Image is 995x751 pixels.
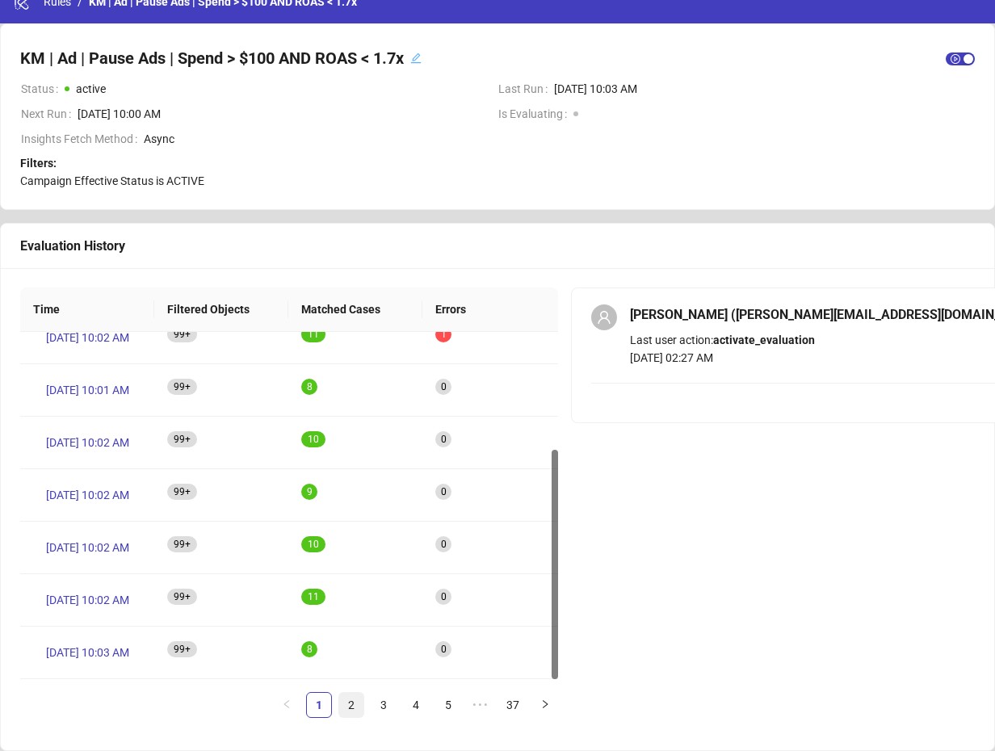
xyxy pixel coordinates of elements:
span: 9 [307,486,313,497]
li: Next Page [532,692,558,718]
button: left [274,692,300,718]
h4: KM | Ad | Pause Ads | Spend > $100 AND ROAS < 1.7x [20,47,404,69]
span: [DATE] 10:00 AM [78,105,485,123]
sup: 0 [435,484,451,500]
sup: 1 [435,326,451,342]
sup: 831 [167,536,197,552]
th: Time [20,287,154,332]
span: ••• [468,692,493,718]
div: KM | Ad | Pause Ads | Spend > $100 AND ROAS < 1.7xedit [20,44,422,73]
span: 1 [308,329,313,340]
b: activate_evaluation [713,334,815,346]
span: Next Run [21,105,78,123]
span: Campaign Effective Status is ACTIVE [20,174,204,187]
span: Status [21,80,65,98]
span: 8 [307,381,313,392]
sup: 8 [301,379,317,395]
li: Next 5 Pages [468,692,493,718]
sup: 828 [167,379,197,395]
span: [DATE] 10:01 AM [46,381,129,399]
span: Async [144,132,174,145]
span: [DATE] 10:03 AM [554,80,975,98]
span: [DATE] 10:02 AM [46,434,129,451]
th: Errors [422,287,558,332]
span: 1 [313,591,319,602]
a: [DATE] 10:01 AM [33,377,142,403]
span: 1 [313,329,319,340]
span: 8 [307,644,313,655]
span: Is Evaluating [498,105,573,123]
sup: 10 [301,536,325,552]
a: [DATE] 10:02 AM [33,325,142,350]
li: 4 [403,692,429,718]
span: [DATE] 10:02 AM [46,539,129,556]
div: Evaluation History [20,236,975,256]
span: Last user action: [630,334,815,346]
span: user [597,310,611,325]
span: active [76,82,106,95]
span: 1 [308,434,313,445]
a: 2 [339,693,363,717]
li: 1 [306,692,332,718]
span: 1 [441,329,447,340]
span: edit [410,52,422,64]
sup: 824 [167,431,197,447]
sup: 0 [435,536,451,552]
sup: 10 [301,431,325,447]
th: Filtered Objects [154,287,288,332]
span: [DATE] 10:02 AM [46,591,129,609]
sup: 0 [435,431,451,447]
a: 5 [436,693,460,717]
a: [DATE] 10:03 AM [33,640,142,665]
span: 0 [313,539,319,550]
a: [DATE] 10:02 AM [33,430,142,455]
sup: 0 [435,379,451,395]
a: 3 [372,693,396,717]
span: [DATE] 02:27 AM [630,351,713,364]
button: right [532,692,558,718]
a: 1 [307,693,331,717]
li: 2 [338,692,364,718]
a: [DATE] 10:02 AM [33,482,142,508]
span: right [540,699,550,709]
li: 3 [371,692,397,718]
span: left [282,699,292,709]
span: [DATE] 10:03 AM [46,644,129,661]
span: 1 [308,591,313,602]
sup: 799 [167,641,197,657]
th: Matched Cases [288,287,422,332]
a: [DATE] 10:02 AM [33,587,142,613]
sup: 0 [435,641,451,657]
a: 37 [501,693,525,717]
a: [DATE] 10:02 AM [33,535,142,560]
sup: 9 [301,484,317,500]
span: Insights Fetch Method [21,130,144,148]
sup: 11 [301,326,325,342]
strong: Filters: [20,157,57,170]
sup: 11 [301,589,325,605]
sup: 837 [167,484,197,500]
sup: 8 [301,641,317,657]
sup: 828 [167,326,197,342]
span: 1 [308,539,313,550]
li: 37 [500,692,526,718]
span: [DATE] 10:02 AM [46,486,129,504]
span: [DATE] 10:02 AM [46,329,129,346]
span: 0 [313,434,319,445]
li: 5 [435,692,461,718]
sup: 811 [167,589,197,605]
span: Last Run [498,80,554,98]
a: 4 [404,693,428,717]
li: Previous Page [274,692,300,718]
sup: 0 [435,589,451,605]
